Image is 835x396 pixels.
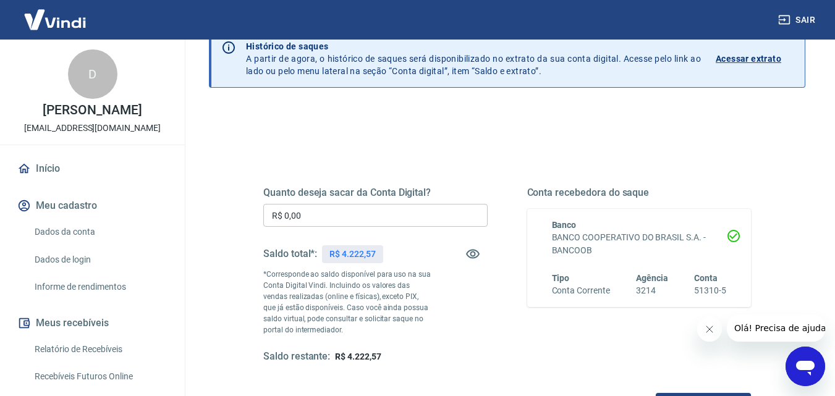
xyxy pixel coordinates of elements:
a: Relatório de Recebíveis [30,337,170,362]
span: Agência [636,273,668,283]
h6: 51310-5 [694,284,726,297]
p: Histórico de saques [246,40,701,53]
span: R$ 4.222,57 [335,352,381,361]
span: Tipo [552,273,570,283]
h5: Saldo restante: [263,350,330,363]
p: Acessar extrato [716,53,781,65]
p: A partir de agora, o histórico de saques será disponibilizado no extrato da sua conta digital. Ac... [246,40,701,77]
h5: Conta recebedora do saque [527,187,752,199]
iframe: Fechar mensagem [697,317,722,342]
a: Início [15,155,170,182]
span: Conta [694,273,718,283]
div: D [68,49,117,99]
span: Olá! Precisa de ajuda? [7,9,104,19]
h5: Saldo total*: [263,248,317,260]
p: [PERSON_NAME] [43,104,142,117]
iframe: Botão para abrir a janela de mensagens [786,347,825,386]
p: [EMAIL_ADDRESS][DOMAIN_NAME] [24,122,161,135]
p: R$ 4.222,57 [329,248,375,261]
img: Vindi [15,1,95,38]
span: Banco [552,220,577,230]
button: Sair [776,9,820,32]
iframe: Mensagem da empresa [727,314,825,342]
h6: 3214 [636,284,668,297]
p: *Corresponde ao saldo disponível para uso na sua Conta Digital Vindi. Incluindo os valores das ve... [263,269,431,335]
a: Acessar extrato [716,40,795,77]
a: Recebíveis Futuros Online [30,364,170,389]
button: Meus recebíveis [15,310,170,337]
button: Meu cadastro [15,192,170,219]
h5: Quanto deseja sacar da Conta Digital? [263,187,488,199]
a: Dados da conta [30,219,170,245]
a: Dados de login [30,247,170,272]
a: Informe de rendimentos [30,274,170,300]
h6: Conta Corrente [552,284,610,297]
h6: BANCO COOPERATIVO DO BRASIL S.A. - BANCOOB [552,231,727,257]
